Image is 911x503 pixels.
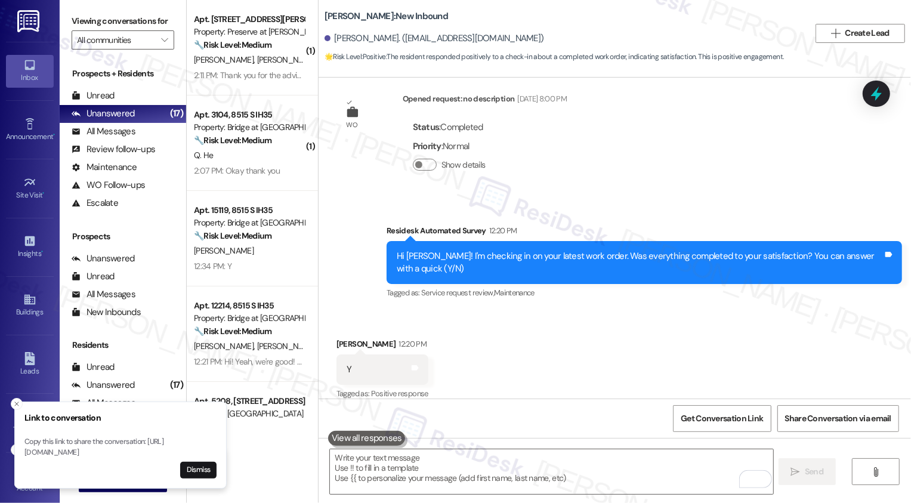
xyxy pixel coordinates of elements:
[6,465,54,498] a: Account
[11,398,23,410] button: Close toast
[53,131,55,139] span: •
[194,70,305,81] div: 2:11 PM: Thank you for the advice
[194,261,231,271] div: 12:34 PM: Y
[387,224,902,241] div: Residesk Automated Survey
[194,230,271,241] strong: 🔧 Risk Level: Medium
[72,379,135,391] div: Unanswered
[167,376,186,394] div: (17)
[194,135,271,146] strong: 🔧 Risk Level: Medium
[72,270,115,283] div: Unread
[180,462,217,479] button: Dismiss
[24,412,217,424] h3: Link to conversation
[831,29,840,38] i: 
[494,288,535,298] span: Maintenance
[336,338,428,354] div: [PERSON_NAME]
[11,444,23,456] button: Close toast
[387,284,902,301] div: Tagged as:
[6,172,54,205] a: Site Visit •
[805,465,823,478] span: Send
[72,90,115,102] div: Unread
[346,119,357,131] div: WO
[330,449,773,494] textarea: To enrich screen reader interactions, please activate Accessibility in Grammarly extension settings
[194,54,257,65] span: [PERSON_NAME]
[681,412,763,425] span: Get Conversation Link
[403,92,567,109] div: Opened request: no description
[72,252,135,265] div: Unanswered
[673,405,771,432] button: Get Conversation Link
[845,27,890,39] span: Create Lead
[194,204,304,217] div: Apt. 15119, 8515 S IH35
[60,230,186,243] div: Prospects
[72,179,145,192] div: WO Follow-ups
[336,385,428,402] div: Tagged as:
[194,395,304,408] div: Apt. 5208, [STREET_ADDRESS]
[816,24,905,43] button: Create Lead
[72,107,135,120] div: Unanswered
[194,217,304,229] div: Property: Bridge at [GEOGRAPHIC_DATA]
[72,197,118,209] div: Escalate
[371,388,428,399] span: Positive response
[872,467,881,477] i: 
[6,348,54,381] a: Leads
[194,312,304,325] div: Property: Bridge at [GEOGRAPHIC_DATA]
[43,189,45,198] span: •
[17,10,42,32] img: ResiDesk Logo
[779,458,836,485] button: Send
[325,10,448,23] b: [PERSON_NAME]: New Inbound
[194,356,650,367] div: 12:21 PM: Hi! Yeah, we're good! Thank you. I did intend to call maintenance [DATE] though. Our po...
[777,405,899,432] button: Share Conversation via email
[325,32,544,45] div: [PERSON_NAME]. ([EMAIL_ADDRESS][DOMAIN_NAME])
[72,12,174,30] label: Viewing conversations for
[72,306,141,319] div: New Inbounds
[72,288,135,301] div: All Messages
[194,408,304,420] div: Property: [GEOGRAPHIC_DATA]
[6,231,54,263] a: Insights •
[325,51,784,63] span: : The resident responded positively to a check-in about a completed work order, indicating satisf...
[194,121,304,134] div: Property: Bridge at [GEOGRAPHIC_DATA]
[194,26,304,38] div: Property: Preserve at [PERSON_NAME][GEOGRAPHIC_DATA]
[486,224,517,237] div: 12:20 PM
[257,341,316,351] span: [PERSON_NAME]
[72,125,135,138] div: All Messages
[161,35,168,45] i: 
[194,245,254,256] span: [PERSON_NAME]
[257,54,316,65] span: [PERSON_NAME]
[791,467,800,477] i: 
[72,143,155,156] div: Review follow-ups
[194,109,304,121] div: Apt. 3104, 8515 S IH35
[77,30,155,50] input: All communities
[413,121,440,133] b: Status
[413,118,490,137] div: : Completed
[421,288,494,298] span: Service request review ,
[194,150,214,161] span: Q. He
[60,339,186,351] div: Residents
[194,341,257,351] span: [PERSON_NAME]
[41,248,43,256] span: •
[6,407,54,439] a: Templates •
[514,92,567,105] div: [DATE] 8:00 PM
[413,140,441,152] b: Priority
[347,363,351,376] div: Y
[6,289,54,322] a: Buildings
[325,52,386,61] strong: 🌟 Risk Level: Positive
[785,412,891,425] span: Share Conversation via email
[194,326,271,337] strong: 🔧 Risk Level: Medium
[24,437,217,458] p: Copy this link to share the conversation: [URL][DOMAIN_NAME]
[194,300,304,312] div: Apt. 12214, 8515 S IH35
[413,137,490,156] div: : Normal
[396,338,427,350] div: 12:20 PM
[6,55,54,87] a: Inbox
[397,250,883,276] div: Hi [PERSON_NAME]! I'm checking in on your latest work order. Was everything completed to your sat...
[441,159,486,171] label: Show details
[60,67,186,80] div: Prospects + Residents
[194,13,304,26] div: Apt. [STREET_ADDRESS][PERSON_NAME]
[72,361,115,374] div: Unread
[194,165,280,176] div: 2:07 PM: Okay thank you
[167,104,186,123] div: (17)
[72,161,137,174] div: Maintenance
[194,39,271,50] strong: 🔧 Risk Level: Medium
